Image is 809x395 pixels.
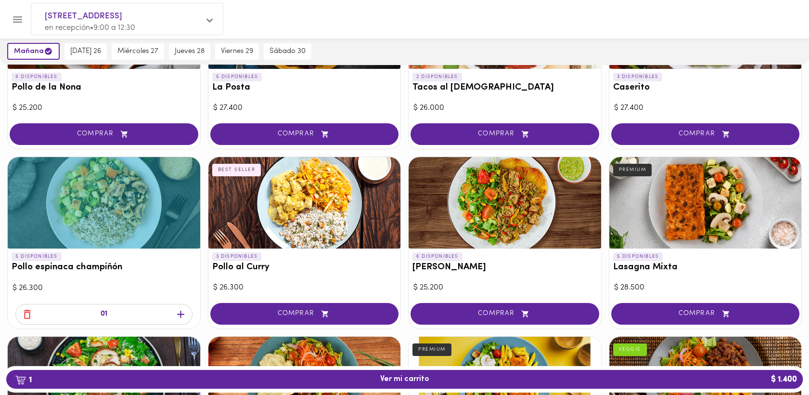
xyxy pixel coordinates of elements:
button: mañana [7,43,60,60]
h3: Lasagna Mixta [613,263,798,273]
div: Pollo al Curry [208,157,401,249]
button: COMPRAR [411,303,599,325]
span: COMPRAR [623,130,788,138]
span: COMPRAR [222,130,387,138]
span: COMPRAR [222,310,387,318]
div: Lasagna Mixta [609,157,802,249]
button: jueves 28 [169,43,210,60]
button: Menu [6,8,29,31]
button: viernes 29 [215,43,259,60]
div: $ 27.400 [213,103,396,114]
p: 3 DISPONIBLES [212,252,262,261]
div: Pollo espinaca champiñón [8,157,200,249]
div: $ 25.200 [13,103,195,114]
div: VEGGIE [613,343,647,356]
div: $ 26.300 [13,283,195,294]
button: COMPRAR [10,123,198,145]
span: sábado 30 [270,47,306,56]
button: COMPRAR [210,123,399,145]
span: mañana [14,47,53,56]
span: en recepción • 9:00 a 12:30 [45,24,135,32]
h3: [PERSON_NAME] [412,263,597,273]
span: miércoles 27 [117,47,158,56]
div: $ 27.400 [614,103,797,114]
span: COMPRAR [423,310,587,318]
button: COMPRAR [611,303,800,325]
p: 01 [101,309,107,320]
div: $ 28.500 [614,282,797,293]
div: BEST SELLER [212,164,261,176]
div: Arroz chaufa [409,157,601,249]
h3: La Posta [212,83,397,93]
p: 5 DISPONIBLES [212,73,262,81]
button: COMPRAR [411,123,599,145]
div: $ 26.300 [213,282,396,293]
p: 5 DISPONIBLES [12,252,62,261]
p: 5 DISPONIBLES [613,252,663,261]
h3: Tacos al [DEMOGRAPHIC_DATA] [412,83,597,93]
button: sábado 30 [264,43,311,60]
h3: Pollo espinaca champiñón [12,263,196,273]
button: miércoles 27 [112,43,164,60]
span: viernes 29 [221,47,253,56]
img: cart.png [15,375,26,385]
span: [DATE] 26 [70,47,101,56]
span: COMPRAR [623,310,788,318]
button: COMPRAR [210,303,399,325]
p: 2 DISPONIBLES [412,73,462,81]
span: jueves 28 [175,47,205,56]
div: $ 25.200 [413,282,596,293]
button: COMPRAR [611,123,800,145]
p: 6 DISPONIBLES [412,252,462,261]
div: $ 26.000 [413,103,596,114]
div: PREMIUM [412,343,451,356]
span: COMPRAR [22,130,186,138]
span: [STREET_ADDRESS] [45,10,200,23]
p: 8 DISPONIBLES [12,73,62,81]
button: [DATE] 26 [64,43,107,60]
div: PREMIUM [613,164,652,176]
h3: Pollo de la Nona [12,83,196,93]
p: 3 DISPONIBLES [613,73,663,81]
b: 1 [9,373,38,386]
h3: Caserito [613,83,798,93]
span: COMPRAR [423,130,587,138]
h3: Pollo al Curry [212,263,397,273]
iframe: Messagebird Livechat Widget [753,339,799,385]
span: Ver mi carrito [380,375,429,384]
button: 1Ver mi carrito$ 1.400 [6,370,803,389]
